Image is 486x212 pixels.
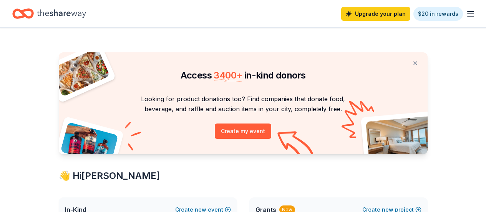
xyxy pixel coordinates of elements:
button: Create my event [215,124,271,139]
p: Looking for product donations too? Find companies that donate food, beverage, and raffle and auct... [68,94,418,114]
a: Upgrade your plan [341,7,410,21]
span: 3400 + [214,70,242,81]
span: Access in-kind donors [181,70,306,81]
img: Pizza [50,48,110,97]
a: $20 in rewards [413,7,463,21]
div: 👋 Hi [PERSON_NAME] [59,170,428,182]
a: Home [12,5,86,23]
img: Curvy arrow [277,131,316,160]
